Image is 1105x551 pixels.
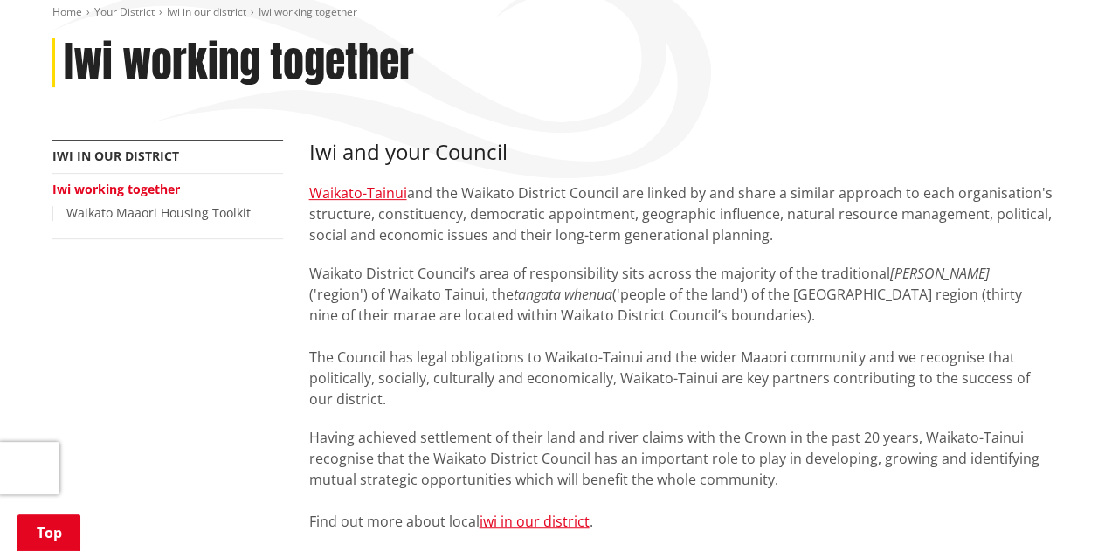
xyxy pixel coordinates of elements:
[309,183,407,203] a: Waikato-Tainui
[66,204,251,221] a: Waikato Maaori Housing Toolkit
[309,183,1053,245] span: and the Waikato District Council are linked by and share a similar approach to each organisation'...
[17,514,80,551] a: Top
[52,4,82,19] a: Home
[52,5,1053,20] nav: breadcrumb
[890,264,990,283] em: [PERSON_NAME]
[64,38,414,88] h1: Iwi working together
[309,140,1053,165] h3: Iwi and your Council
[167,4,246,19] a: Iwi in our district
[309,263,1053,410] p: Waikato District Council’s area of responsibility sits across the majority of the traditional ('r...
[52,181,180,197] a: Iwi working together
[1025,478,1088,541] iframe: Messenger Launcher
[309,512,480,531] span: Find out more about local
[52,148,179,164] a: Iwi in our district
[480,512,590,531] a: iwi in our district
[514,285,612,304] em: tangata whenua
[94,4,155,19] a: Your District
[259,4,357,19] span: Iwi working together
